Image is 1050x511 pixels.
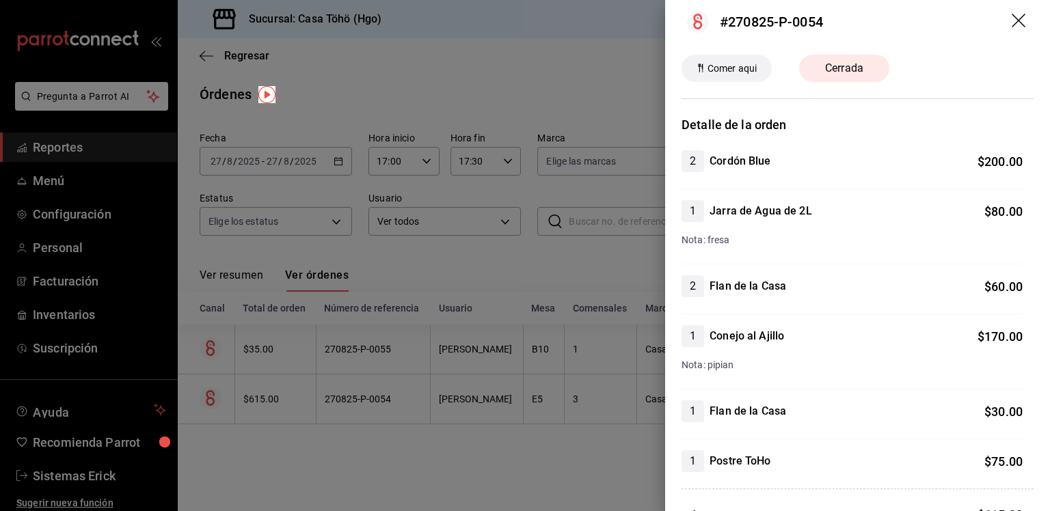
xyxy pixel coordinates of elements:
[682,453,704,469] span: 1
[710,453,770,469] h4: Postre ToHo
[258,86,275,103] img: Tooltip marker
[710,328,784,344] h4: Conejo al Ajillo
[984,279,1023,294] span: $ 60.00
[978,154,1023,169] span: $ 200.00
[1012,14,1028,30] button: drag
[682,153,704,169] span: 2
[682,115,1034,134] h3: Detalle de la orden
[682,203,704,219] span: 1
[710,278,786,294] h4: Flan de la Casa
[984,204,1023,219] span: $ 80.00
[817,60,872,77] span: Cerrada
[682,359,734,370] span: Nota: pipian
[710,403,786,419] h4: Flan de la Casa
[682,403,704,419] span: 1
[682,328,704,344] span: 1
[984,404,1023,419] span: $ 30.00
[702,61,762,76] span: Comer aqui
[682,278,704,294] span: 2
[710,203,812,219] h4: Jarra de Agua de 2L
[682,234,729,245] span: Nota: fresa
[978,329,1023,344] span: $ 170.00
[984,454,1023,469] span: $ 75.00
[710,153,770,169] h4: Cordón Blue
[720,12,823,32] div: #270825-P-0054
